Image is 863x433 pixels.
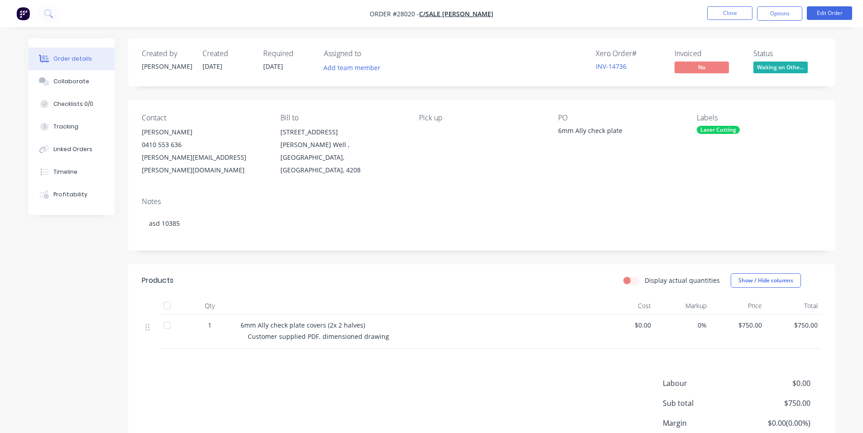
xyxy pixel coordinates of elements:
[142,114,266,122] div: Contact
[324,49,415,58] div: Assigned to
[419,10,493,18] a: C/Sale [PERSON_NAME]
[142,151,266,176] div: [PERSON_NAME][EMAIL_ADDRESS][PERSON_NAME][DOMAIN_NAME]
[675,62,729,73] span: No
[558,114,682,122] div: PO
[142,62,192,71] div: [PERSON_NAME]
[142,197,821,206] div: Notes
[29,115,115,138] button: Tracking
[183,297,237,315] div: Qty
[707,6,752,20] button: Close
[280,114,405,122] div: Bill to
[753,62,808,73] span: Waiting on Othe...
[248,332,389,341] span: Customer supplied PDF. dimensioned drawing
[142,126,266,138] div: [PERSON_NAME]
[663,398,743,409] span: Sub total
[142,138,266,151] div: 0410 553 636
[324,62,386,74] button: Add team member
[596,49,664,58] div: Xero Order #
[766,297,821,315] div: Total
[202,49,252,58] div: Created
[757,6,802,21] button: Options
[645,276,720,285] label: Display actual quantities
[29,161,115,183] button: Timeline
[142,209,821,237] div: asd 10385
[710,297,766,315] div: Price
[280,126,405,176] div: [STREET_ADDRESS][PERSON_NAME] Well , [GEOGRAPHIC_DATA], [GEOGRAPHIC_DATA], 4208
[142,275,174,286] div: Products
[655,297,710,315] div: Markup
[663,378,743,389] span: Labour
[769,320,818,330] span: $750.00
[743,378,810,389] span: $0.00
[16,7,30,20] img: Factory
[29,48,115,70] button: Order details
[318,62,385,74] button: Add team member
[714,320,762,330] span: $750.00
[53,168,77,176] div: Timeline
[743,418,810,428] span: $0.00 ( 0.00 %)
[558,126,671,138] div: 6mm Ally check plate
[675,49,742,58] div: Invoiced
[263,62,283,71] span: [DATE]
[142,49,192,58] div: Created by
[53,100,93,108] div: Checklists 0/0
[53,145,92,153] div: Linked Orders
[807,6,852,20] button: Edit Order
[603,320,651,330] span: $0.00
[731,273,801,288] button: Show / Hide columns
[142,126,266,176] div: [PERSON_NAME]0410 553 636[PERSON_NAME][EMAIL_ADDRESS][PERSON_NAME][DOMAIN_NAME]
[29,93,115,115] button: Checklists 0/0
[202,62,222,71] span: [DATE]
[53,77,89,86] div: Collaborate
[53,123,78,131] div: Tracking
[663,418,743,428] span: Margin
[29,183,115,206] button: Profitability
[241,321,365,329] span: 6mm Ally check plate covers (2x 2 halves)
[263,49,313,58] div: Required
[743,398,810,409] span: $750.00
[753,49,821,58] div: Status
[697,126,740,134] div: Laser Cutting
[658,320,707,330] span: 0%
[596,62,627,71] a: INV-14736
[280,138,405,176] div: [PERSON_NAME] Well , [GEOGRAPHIC_DATA], [GEOGRAPHIC_DATA], 4208
[280,126,405,138] div: [STREET_ADDRESS]
[29,70,115,93] button: Collaborate
[29,138,115,161] button: Linked Orders
[208,320,212,330] span: 1
[370,10,419,18] span: Order #28020 -
[53,55,92,63] div: Order details
[419,114,543,122] div: Pick up
[599,297,655,315] div: Cost
[697,114,821,122] div: Labels
[53,190,87,199] div: Profitability
[753,62,808,75] button: Waiting on Othe...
